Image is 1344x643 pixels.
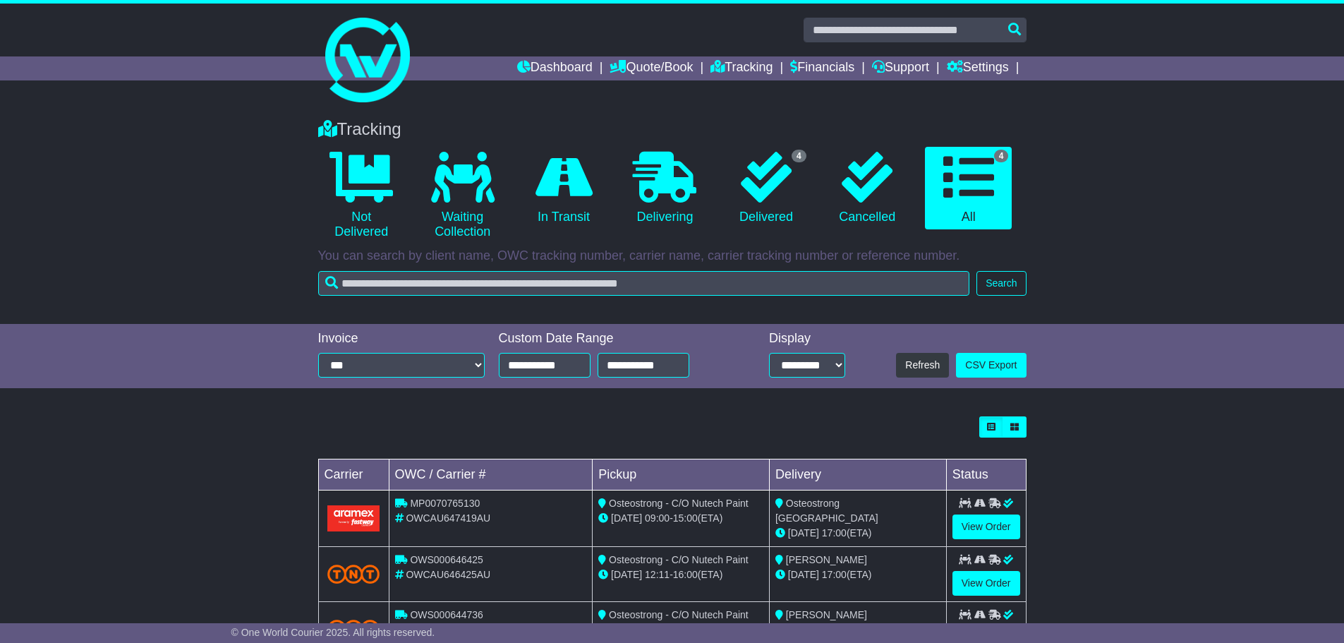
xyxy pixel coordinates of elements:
[610,56,693,80] a: Quote/Book
[231,627,435,638] span: © One World Courier 2025. All rights reserved.
[956,353,1026,378] a: CSV Export
[994,150,1009,162] span: 4
[520,147,607,230] a: In Transit
[769,331,845,347] div: Display
[327,620,380,639] img: TNT_Domestic.png
[609,498,749,509] span: Osteostrong - C/O Nutech Paint
[946,459,1026,491] td: Status
[622,147,708,230] a: Delivering
[775,567,940,582] div: (ETA)
[896,353,949,378] button: Refresh
[673,569,698,580] span: 16:00
[645,569,670,580] span: 12:11
[769,459,946,491] td: Delivery
[611,569,642,580] span: [DATE]
[673,512,698,524] span: 15:00
[598,511,763,526] div: - (ETA)
[410,498,480,509] span: MP0070765130
[976,271,1026,296] button: Search
[419,147,506,245] a: Waiting Collection
[947,56,1009,80] a: Settings
[311,119,1034,140] div: Tracking
[609,609,749,620] span: Osteostrong - C/O Nutech Paint
[925,147,1012,230] a: 4 All
[952,515,1020,539] a: View Order
[822,569,847,580] span: 17:00
[318,459,389,491] td: Carrier
[410,609,483,620] span: OWS000644736
[872,56,929,80] a: Support
[611,512,642,524] span: [DATE]
[710,56,773,80] a: Tracking
[792,150,806,162] span: 4
[499,331,725,347] div: Custom Date Range
[389,459,593,491] td: OWC / Carrier #
[327,505,380,531] img: Aramex.png
[318,147,405,245] a: Not Delivered
[786,609,867,620] span: [PERSON_NAME]
[406,569,490,580] span: OWCAU646425AU
[318,248,1027,264] p: You can search by client name, OWC tracking number, carrier name, carrier tracking number or refe...
[593,459,770,491] td: Pickup
[775,526,940,541] div: (ETA)
[318,331,485,347] div: Invoice
[775,498,878,524] span: Osteostrong [GEOGRAPHIC_DATA]
[788,569,819,580] span: [DATE]
[410,554,483,565] span: OWS000646425
[790,56,854,80] a: Financials
[406,512,490,524] span: OWCAU647419AU
[517,56,593,80] a: Dashboard
[952,571,1020,596] a: View Order
[327,565,380,584] img: TNT_Domestic.png
[824,147,911,230] a: Cancelled
[598,567,763,582] div: - (ETA)
[788,527,819,539] span: [DATE]
[822,527,847,539] span: 17:00
[786,554,867,565] span: [PERSON_NAME]
[609,554,749,565] span: Osteostrong - C/O Nutech Paint
[722,147,809,230] a: 4 Delivered
[645,512,670,524] span: 09:00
